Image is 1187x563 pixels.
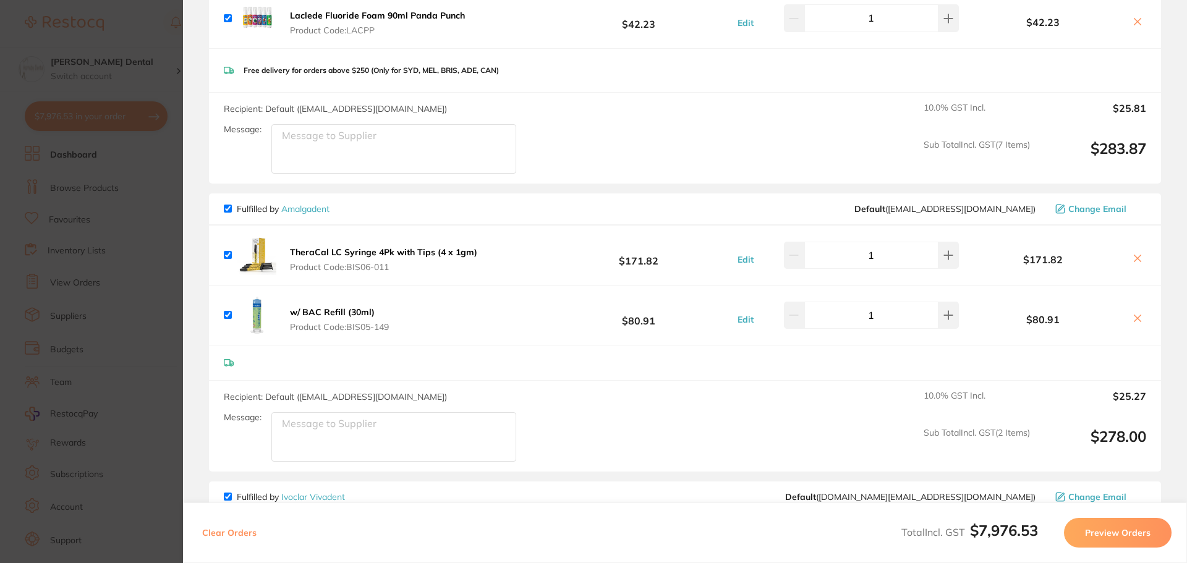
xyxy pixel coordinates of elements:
span: Change Email [1068,204,1126,214]
b: w/ BAC Refill (30ml) [290,307,375,318]
b: $171.82 [962,254,1124,265]
span: 10.0 % GST Incl. [924,391,1030,418]
button: w/ BAC Refill (30ml) Product Code:BIS05-149 [286,307,393,332]
button: Edit [734,314,757,325]
button: Change Email [1052,491,1146,502]
p: Fulfilled by [237,492,345,502]
span: Change Email [1068,492,1126,502]
button: Laclede Fluoride Foam 90ml Panda Punch Product Code:LACPP [286,10,469,36]
b: Default [785,491,816,502]
output: $25.27 [1040,391,1146,418]
b: $7,976.53 [970,521,1038,540]
b: $42.23 [962,17,1124,28]
output: $278.00 [1040,428,1146,462]
img: OXV1ZXRybw [237,295,276,335]
img: Ymg1dGsxNw [237,235,276,275]
button: Preview Orders [1064,518,1172,548]
b: $171.82 [547,244,731,267]
b: $80.91 [962,314,1124,325]
button: Change Email [1052,203,1146,214]
span: Total Incl. GST [901,526,1038,538]
button: Edit [734,254,757,265]
button: Edit [734,17,757,28]
p: Free delivery for orders above $250 (Only for SYD, MEL, BRIS, ADE, CAN) [244,66,499,75]
span: Product Code: LACPP [290,25,465,35]
span: Product Code: BIS06-011 [290,262,477,272]
span: info@amalgadent.com.au [854,204,1036,214]
b: TheraCal LC Syringe 4Pk with Tips (4 x 1gm) [290,247,477,258]
a: Amalgadent [281,203,330,214]
span: orders.au@ivoclar.com [785,492,1036,502]
p: Fulfilled by [237,204,330,214]
label: Message: [224,124,262,135]
button: Clear Orders [198,518,260,548]
span: Sub Total Incl. GST ( 2 Items) [924,428,1030,462]
span: Product Code: BIS05-149 [290,322,389,332]
b: $80.91 [547,304,731,327]
span: Recipient: Default ( [EMAIL_ADDRESS][DOMAIN_NAME] ) [224,391,447,402]
span: 10.0 % GST Incl. [924,103,1030,130]
output: $283.87 [1040,140,1146,174]
output: $25.81 [1040,103,1146,130]
b: $42.23 [547,7,731,30]
b: Laclede Fluoride Foam 90ml Panda Punch [290,10,465,21]
a: Ivoclar Vivadent [281,491,345,502]
span: Sub Total Incl. GST ( 7 Items) [924,140,1030,174]
span: Recipient: Default ( [EMAIL_ADDRESS][DOMAIN_NAME] ) [224,103,447,114]
button: TheraCal LC Syringe 4Pk with Tips (4 x 1gm) Product Code:BIS06-011 [286,247,481,273]
label: Message: [224,412,262,423]
b: Default [854,203,885,214]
